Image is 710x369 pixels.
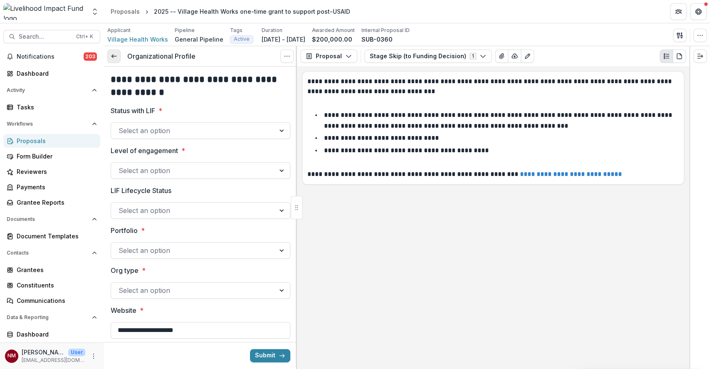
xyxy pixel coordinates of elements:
a: Grantee Reports [3,196,100,209]
a: Grantees [3,263,100,277]
button: Submit [250,349,290,362]
p: Portfolio [111,225,138,235]
p: General Pipeline [175,35,223,44]
nav: breadcrumb [107,5,354,17]
p: Tags [230,27,242,34]
p: User [68,349,85,356]
a: Reviewers [3,165,100,178]
button: Open Documents [3,213,100,226]
a: Form Builder [3,149,100,163]
a: Payments [3,180,100,194]
button: Open entity switcher [89,3,101,20]
span: Data & Reporting [7,315,89,320]
p: Website [111,305,136,315]
div: 2025 -- Village Health Works one-time grant to support post-USAID [154,7,350,16]
p: [DATE] - [DATE] [262,35,305,44]
h3: Organizational Profile [127,52,195,60]
button: Partners [670,3,687,20]
span: Activity [7,87,89,93]
button: Notifications203 [3,50,100,63]
p: Applicant [107,27,131,34]
button: Get Help [690,3,707,20]
span: Workflows [7,121,89,127]
div: Form Builder [17,152,94,161]
button: Stage Skip (to Funding Decision)1 [364,50,492,63]
a: Proposals [107,5,143,17]
button: Open Workflows [3,117,100,131]
div: Proposals [17,136,94,145]
div: Dashboard [17,330,94,339]
p: Org type [111,265,139,275]
p: Duration [262,27,282,34]
div: Njeri Muthuri [7,353,16,359]
a: Village Health Works [107,35,168,44]
button: Expand right [693,50,707,63]
button: Search... [3,30,100,43]
p: Level of engagement [111,146,178,156]
a: Dashboard [3,327,100,341]
div: Ctrl + K [74,32,95,41]
img: Livelihood Impact Fund logo [3,3,86,20]
p: Pipeline [175,27,195,34]
a: Dashboard [3,67,100,80]
div: Grantees [17,265,94,274]
button: Open Activity [3,84,100,97]
a: Constituents [3,278,100,292]
a: Communications [3,294,100,307]
p: SUB-0360 [361,35,393,44]
button: Open Data & Reporting [3,311,100,324]
button: Open Contacts [3,246,100,260]
span: Active [234,36,250,42]
p: LIF Lifecycle Status [111,186,171,196]
button: More [89,351,99,361]
span: Documents [7,216,89,222]
button: Plaintext view [660,50,673,63]
div: Grantee Reports [17,198,94,207]
p: Status with LIF [111,106,155,116]
div: Reviewers [17,167,94,176]
button: PDF view [673,50,686,63]
button: Proposal [300,50,357,63]
p: $200,000.00 [312,35,352,44]
p: [PERSON_NAME] [22,348,65,357]
span: 203 [84,52,97,61]
button: Edit as form [521,50,534,63]
span: Search... [19,33,71,40]
div: Tasks [17,103,94,111]
span: Notifications [17,53,84,60]
div: Proposals [111,7,140,16]
div: Dashboard [17,69,94,78]
p: [EMAIL_ADDRESS][DOMAIN_NAME] [22,357,85,364]
p: Internal Proposal ID [361,27,410,34]
button: Options [280,50,294,63]
span: Contacts [7,250,89,256]
div: Payments [17,183,94,191]
div: Document Templates [17,232,94,240]
div: Communications [17,296,94,305]
button: View Attached Files [495,50,508,63]
a: Tasks [3,100,100,114]
div: Constituents [17,281,94,290]
a: Proposals [3,134,100,148]
p: Awarded Amount [312,27,355,34]
a: Document Templates [3,229,100,243]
